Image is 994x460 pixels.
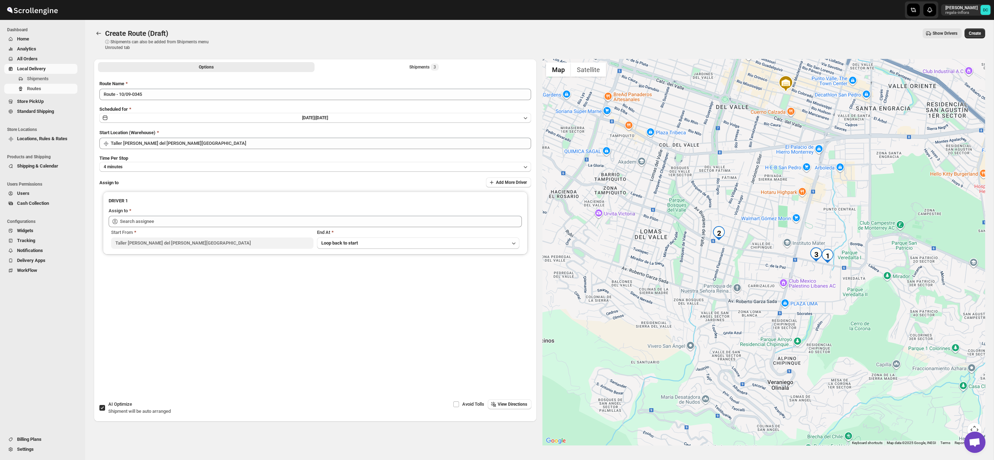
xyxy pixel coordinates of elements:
span: Products and Shipping [7,154,80,160]
button: Users [4,188,77,198]
span: Assign to [99,180,119,185]
span: Route Name [99,81,124,86]
button: View Directions [488,399,531,409]
a: Open this area in Google Maps (opens a new window) [544,436,568,445]
span: Users Permissions [7,181,80,187]
button: Loop back to start [317,237,519,249]
span: Locations, Rules & Rates [17,136,67,141]
span: 3 [433,64,436,70]
button: Settings [4,444,77,454]
span: Shipping & Calendar [17,163,58,169]
button: Show Drivers [923,28,962,38]
button: Widgets [4,226,77,236]
img: ScrollEngine [6,1,59,19]
span: WorkFlow [17,268,37,273]
button: Analytics [4,44,77,54]
span: 4 minutes [104,164,122,170]
span: Standard Shipping [17,109,54,114]
button: All Route Options [98,62,315,72]
a: Report a map error [955,441,983,445]
span: DAVID CORONADO [981,5,990,15]
span: Users [17,191,29,196]
span: Time Per Stop [99,155,128,161]
button: Delivery Apps [4,256,77,265]
span: Dashboard [7,27,80,33]
a: Terms (opens in new tab) [940,441,950,445]
text: DC [983,8,988,12]
div: Shipments [409,64,439,71]
button: All Orders [4,54,77,64]
span: Shipments [27,76,49,81]
div: 3 [809,247,823,262]
span: Routes [27,86,41,91]
input: Search assignee [120,216,522,227]
span: Avoid Tolls [462,401,484,407]
button: WorkFlow [4,265,77,275]
div: End At [317,229,519,236]
p: [PERSON_NAME] [945,5,978,11]
span: AI Optimize [108,401,132,407]
button: Shipments [4,74,77,84]
h3: DRIVER 1 [109,197,522,204]
button: Keyboard shortcuts [852,440,883,445]
span: [DATE] | [302,115,316,120]
span: Widgets [17,228,33,233]
div: Assign to [109,207,128,214]
button: Tracking [4,236,77,246]
span: Loop back to start [321,240,358,246]
span: All Orders [17,56,38,61]
button: Show street map [546,62,571,77]
span: Settings [17,447,34,452]
div: All Route Options [94,75,537,343]
span: Local Delivery [17,66,46,71]
button: User menu [941,4,991,16]
span: Start From [111,230,133,235]
span: Add More Driver [496,180,527,185]
button: Billing Plans [4,434,77,444]
button: Home [4,34,77,44]
button: Show satellite imagery [571,62,606,77]
span: Store PickUp [17,99,44,104]
button: Selected Shipments [316,62,532,72]
span: Options [199,64,214,70]
button: 4 minutes [99,162,531,172]
span: Home [17,36,29,42]
p: regala-inflora [945,11,978,15]
div: Open chat [964,432,985,453]
button: Notifications [4,246,77,256]
span: [DATE] [316,115,328,120]
button: Routes [94,28,104,38]
span: Notifications [17,248,43,253]
span: View Directions [498,401,527,407]
div: 1 [820,249,835,263]
span: Map data ©2025 Google, INEGI [887,441,936,445]
span: Shipment will be auto arranged [108,409,171,414]
span: Start Location (Warehouse) [99,130,155,135]
input: Search location [111,138,531,149]
button: Add More Driver [486,177,531,187]
span: Tracking [17,238,35,243]
button: Map camera controls [967,423,982,437]
p: ⓘ Shipments can also be added from Shipments menu Unrouted tab [105,39,217,50]
span: Analytics [17,46,36,51]
span: Create [969,31,981,36]
span: Configurations [7,219,80,224]
button: Cash Collection [4,198,77,208]
span: Delivery Apps [17,258,45,263]
button: Shipping & Calendar [4,161,77,171]
span: Scheduled for [99,106,128,112]
div: 2 [712,226,726,240]
button: Routes [4,84,77,94]
img: Google [544,436,568,445]
input: Eg: Bengaluru Route [99,89,531,100]
button: Create [965,28,985,38]
span: Billing Plans [17,437,42,442]
span: Create Route (Draft) [105,29,168,38]
button: [DATE]|[DATE] [99,113,531,123]
span: Cash Collection [17,201,49,206]
button: Locations, Rules & Rates [4,134,77,144]
span: Store Locations [7,127,80,132]
span: Show Drivers [933,31,957,36]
